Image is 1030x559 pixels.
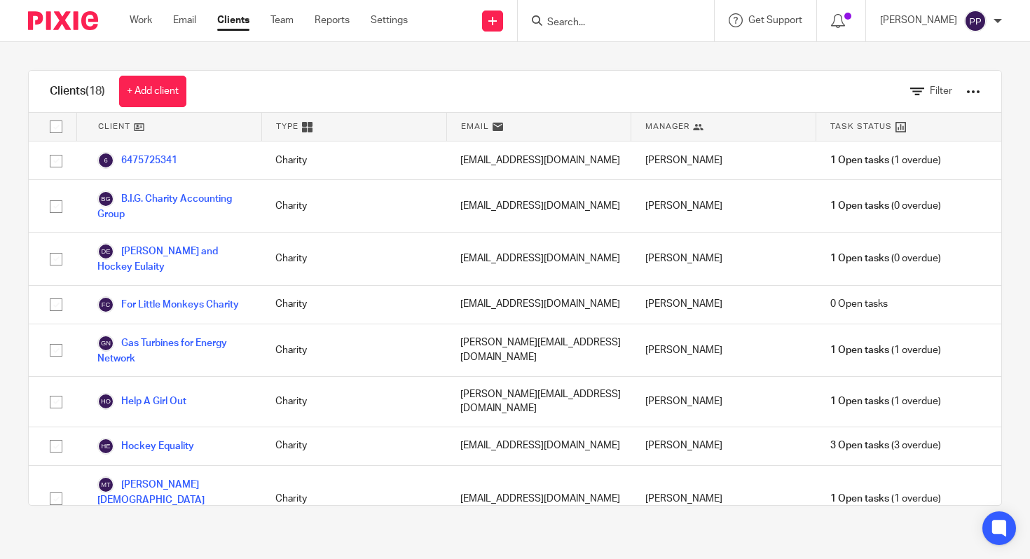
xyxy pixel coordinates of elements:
[119,76,186,107] a: + Add client
[830,343,889,357] span: 1 Open tasks
[446,377,631,427] div: [PERSON_NAME][EMAIL_ADDRESS][DOMAIN_NAME]
[830,297,888,311] span: 0 Open tasks
[631,180,816,232] div: [PERSON_NAME]
[97,152,114,169] img: svg%3E
[446,324,631,376] div: [PERSON_NAME][EMAIL_ADDRESS][DOMAIN_NAME]
[97,438,194,455] a: Hockey Equality
[446,142,631,179] div: [EMAIL_ADDRESS][DOMAIN_NAME]
[97,476,114,493] img: svg%3E
[830,439,941,453] span: (3 overdue)
[261,180,446,232] div: Charity
[97,243,114,260] img: svg%3E
[830,492,889,506] span: 1 Open tasks
[446,180,631,232] div: [EMAIL_ADDRESS][DOMAIN_NAME]
[446,286,631,324] div: [EMAIL_ADDRESS][DOMAIN_NAME]
[97,191,114,207] img: svg%3E
[446,427,631,465] div: [EMAIL_ADDRESS][DOMAIN_NAME]
[830,394,889,408] span: 1 Open tasks
[830,199,889,213] span: 1 Open tasks
[631,286,816,324] div: [PERSON_NAME]
[98,120,130,132] span: Client
[97,438,114,455] img: svg%3E
[217,13,249,27] a: Clients
[645,120,689,132] span: Manager
[173,13,196,27] a: Email
[315,13,350,27] a: Reports
[261,324,446,376] div: Charity
[261,427,446,465] div: Charity
[97,191,247,221] a: B.I.G. Charity Accounting Group
[261,233,446,284] div: Charity
[97,476,247,522] a: [PERSON_NAME][DEMOGRAPHIC_DATA] [GEOGRAPHIC_DATA]
[97,152,177,169] a: 6475725341
[830,439,889,453] span: 3 Open tasks
[50,84,105,99] h1: Clients
[261,286,446,324] div: Charity
[97,296,239,313] a: For Little Monkeys Charity
[631,142,816,179] div: [PERSON_NAME]
[261,466,446,532] div: Charity
[830,153,889,167] span: 1 Open tasks
[631,233,816,284] div: [PERSON_NAME]
[446,233,631,284] div: [EMAIL_ADDRESS][DOMAIN_NAME]
[97,296,114,313] img: svg%3E
[270,13,294,27] a: Team
[97,243,247,274] a: [PERSON_NAME] and Hockey Eulaity
[261,142,446,179] div: Charity
[631,427,816,465] div: [PERSON_NAME]
[446,466,631,532] div: [EMAIL_ADDRESS][DOMAIN_NAME]
[97,393,186,410] a: Help A Girl Out
[97,335,114,352] img: svg%3E
[830,251,889,265] span: 1 Open tasks
[97,335,247,366] a: Gas Turbines for Energy Network
[130,13,152,27] a: Work
[830,394,941,408] span: (1 overdue)
[461,120,489,132] span: Email
[631,324,816,376] div: [PERSON_NAME]
[830,120,892,132] span: Task Status
[371,13,408,27] a: Settings
[830,199,941,213] span: (0 overdue)
[930,86,952,96] span: Filter
[97,393,114,410] img: svg%3E
[880,13,957,27] p: [PERSON_NAME]
[964,10,987,32] img: svg%3E
[830,343,941,357] span: (1 overdue)
[830,153,941,167] span: (1 overdue)
[830,492,941,506] span: (1 overdue)
[276,120,298,132] span: Type
[43,113,69,140] input: Select all
[261,377,446,427] div: Charity
[28,11,98,30] img: Pixie
[631,377,816,427] div: [PERSON_NAME]
[631,466,816,532] div: [PERSON_NAME]
[546,17,672,29] input: Search
[748,15,802,25] span: Get Support
[830,251,941,265] span: (0 overdue)
[85,85,105,97] span: (18)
